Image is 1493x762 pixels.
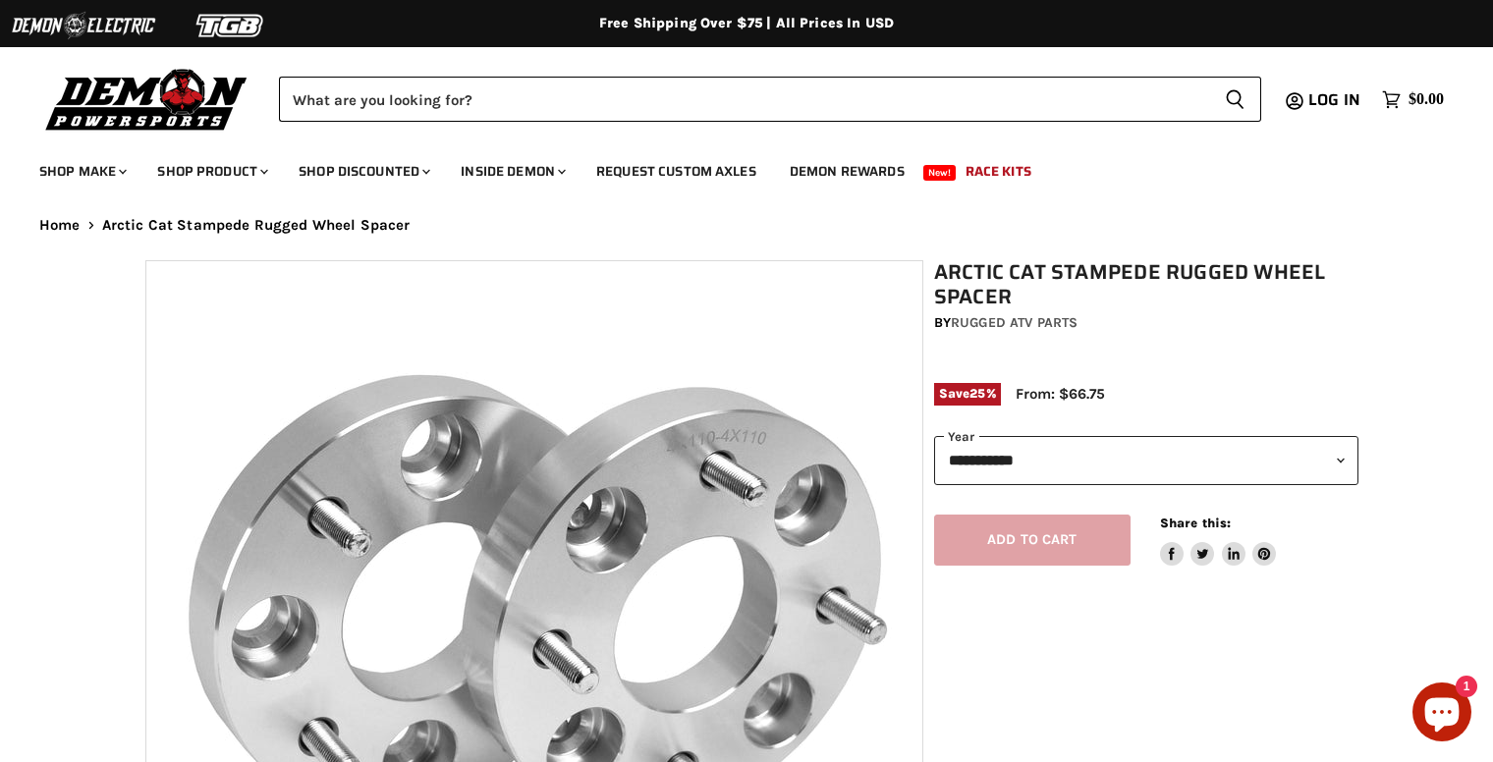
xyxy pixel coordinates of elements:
span: From: $66.75 [1016,385,1105,403]
span: Log in [1308,87,1360,112]
div: by [934,312,1358,334]
span: Share this: [1160,516,1231,530]
inbox-online-store-chat: Shopify online store chat [1407,682,1477,746]
span: 25 [969,386,985,401]
span: $0.00 [1409,90,1444,109]
h1: Arctic Cat Stampede Rugged Wheel Spacer [934,260,1358,309]
img: Demon Electric Logo 2 [10,7,157,44]
a: Request Custom Axles [581,151,771,191]
button: Search [1209,77,1261,122]
a: Shop Product [142,151,280,191]
a: Log in [1299,91,1372,109]
span: Arctic Cat Stampede Rugged Wheel Spacer [102,217,411,234]
a: $0.00 [1372,85,1454,114]
input: Search [279,77,1209,122]
a: Shop Discounted [284,151,442,191]
a: Race Kits [951,151,1046,191]
img: Demon Powersports [39,64,254,134]
ul: Main menu [25,143,1439,191]
a: Demon Rewards [775,151,919,191]
a: Shop Make [25,151,138,191]
a: Home [39,217,81,234]
img: TGB Logo 2 [157,7,304,44]
span: Save % [934,383,1001,405]
form: Product [279,77,1261,122]
span: New! [923,165,957,181]
select: year [934,436,1358,484]
aside: Share this: [1160,515,1277,567]
a: Inside Demon [446,151,578,191]
a: Rugged ATV Parts [951,314,1078,331]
